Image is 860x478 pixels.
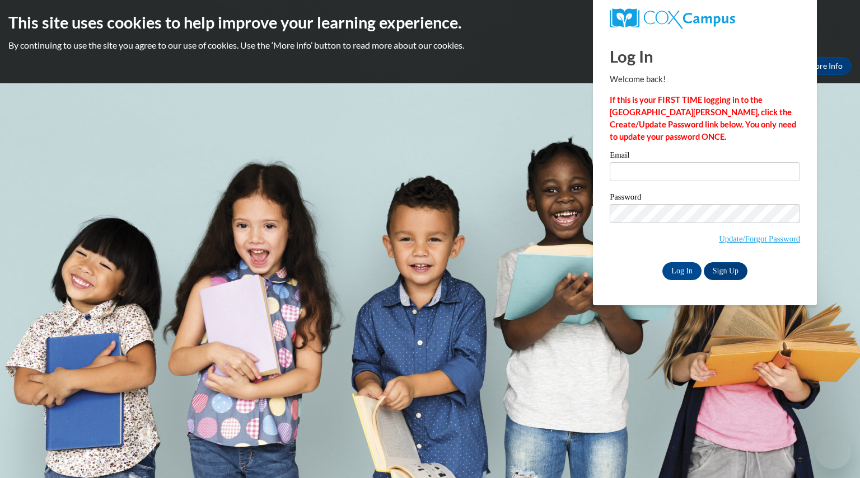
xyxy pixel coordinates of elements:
[610,73,800,86] p: Welcome back!
[610,45,800,68] h1: Log In
[799,57,852,75] a: More Info
[8,39,852,51] p: By continuing to use the site you agree to our use of cookies. Use the ‘More info’ button to read...
[8,11,852,34] h2: This site uses cookies to help improve your learning experience.
[610,193,800,204] label: Password
[704,262,747,280] a: Sign Up
[719,234,800,243] a: Update/Forgot Password
[610,95,796,141] strong: If this is your FIRST TIME logging in to the [GEOGRAPHIC_DATA][PERSON_NAME], click the Create/Upd...
[815,433,851,469] iframe: Button to launch messaging window
[610,8,735,29] img: COX Campus
[610,8,800,29] a: COX Campus
[610,151,800,162] label: Email
[662,262,702,280] input: Log In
